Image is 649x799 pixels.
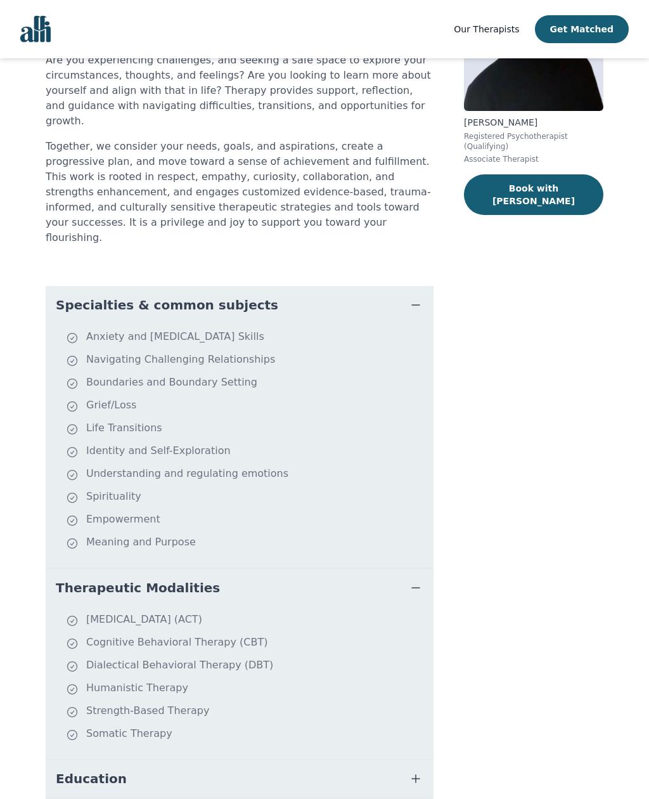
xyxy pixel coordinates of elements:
span: Our Therapists [454,24,519,34]
button: Education [46,760,434,798]
span: Education [56,770,127,788]
button: Book with [PERSON_NAME] [464,174,603,215]
li: Grief/Loss [66,398,428,415]
p: Together, we consider your needs, goals, and aspirations, create a progressive plan, and move tow... [46,139,434,245]
img: alli logo [20,16,51,42]
li: Cognitive Behavioral Therapy (CBT) [66,635,428,653]
span: Therapeutic Modalities [56,579,220,597]
button: Get Matched [535,15,629,43]
p: Registered Psychotherapist (Qualifying) [464,131,603,152]
li: [MEDICAL_DATA] (ACT) [66,612,428,630]
li: Strength-Based Therapy [66,703,428,721]
li: Empowerment [66,512,428,529]
li: Life Transitions [66,420,428,438]
li: Humanistic Therapy [66,680,428,698]
li: Spirituality [66,489,428,507]
li: Boundaries and Boundary Setting [66,375,428,393]
li: Dialectical Behavioral Therapy (DBT) [66,658,428,675]
button: Therapeutic Modalities [46,569,434,607]
li: Identity and Self-Exploration [66,443,428,461]
p: [PERSON_NAME] [464,116,603,129]
li: Anxiety and [MEDICAL_DATA] Skills [66,329,428,347]
li: Meaning and Purpose [66,535,428,552]
p: Associate Therapist [464,154,603,164]
p: Are you experiencing challenges, and seeking a safe space to explore your circumstances, thoughts... [46,53,434,129]
a: Our Therapists [454,22,519,37]
button: Specialties & common subjects [46,286,434,324]
li: Somatic Therapy [66,726,428,744]
li: Understanding and regulating emotions [66,466,428,484]
span: Specialties & common subjects [56,296,278,314]
li: Navigating Challenging Relationships [66,352,428,370]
